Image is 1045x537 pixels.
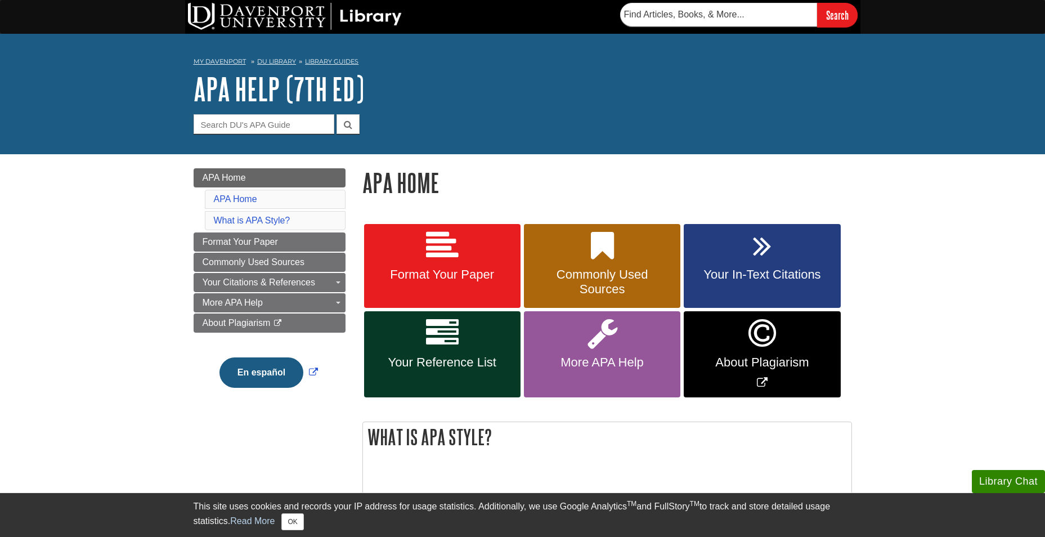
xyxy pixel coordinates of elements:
form: Searches DU Library's articles, books, and more [620,3,858,27]
a: More APA Help [524,311,680,397]
nav: breadcrumb [194,54,852,72]
input: Search DU's APA Guide [194,114,334,134]
h2: What is APA Style? [363,422,851,452]
button: En español [219,357,303,388]
sup: TM [627,500,636,508]
span: More APA Help [532,355,672,370]
i: This link opens in a new window [273,320,282,327]
span: About Plagiarism [692,355,832,370]
input: Search [817,3,858,27]
a: DU Library [257,57,296,65]
div: Guide Page Menu [194,168,346,407]
span: Your Citations & References [203,278,315,287]
h1: APA Home [362,168,852,197]
img: DU Library [188,3,402,30]
a: Format Your Paper [194,232,346,252]
a: What is APA Style? [214,216,290,225]
div: This site uses cookies and records your IP address for usage statistics. Additionally, we use Goo... [194,500,852,530]
span: Format Your Paper [203,237,278,247]
a: Your Reference List [364,311,521,397]
span: More APA Help [203,298,263,307]
button: Close [281,513,303,530]
span: Your In-Text Citations [692,267,832,282]
sup: TM [690,500,699,508]
a: Your Citations & References [194,273,346,292]
a: Commonly Used Sources [194,253,346,272]
span: Format Your Paper [373,267,512,282]
span: Your Reference List [373,355,512,370]
a: Library Guides [305,57,358,65]
a: Format Your Paper [364,224,521,308]
span: About Plagiarism [203,318,271,328]
span: APA Home [203,173,246,182]
a: Commonly Used Sources [524,224,680,308]
a: APA Home [194,168,346,187]
a: Read More [230,516,275,526]
a: Link opens in new window [684,311,840,397]
span: Commonly Used Sources [532,267,672,297]
a: More APA Help [194,293,346,312]
a: APA Home [214,194,257,204]
button: Library Chat [972,470,1045,493]
a: Your In-Text Citations [684,224,840,308]
input: Find Articles, Books, & More... [620,3,817,26]
span: Commonly Used Sources [203,257,304,267]
a: Link opens in new window [217,368,321,377]
a: About Plagiarism [194,314,346,333]
a: My Davenport [194,57,246,66]
a: APA Help (7th Ed) [194,71,364,106]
